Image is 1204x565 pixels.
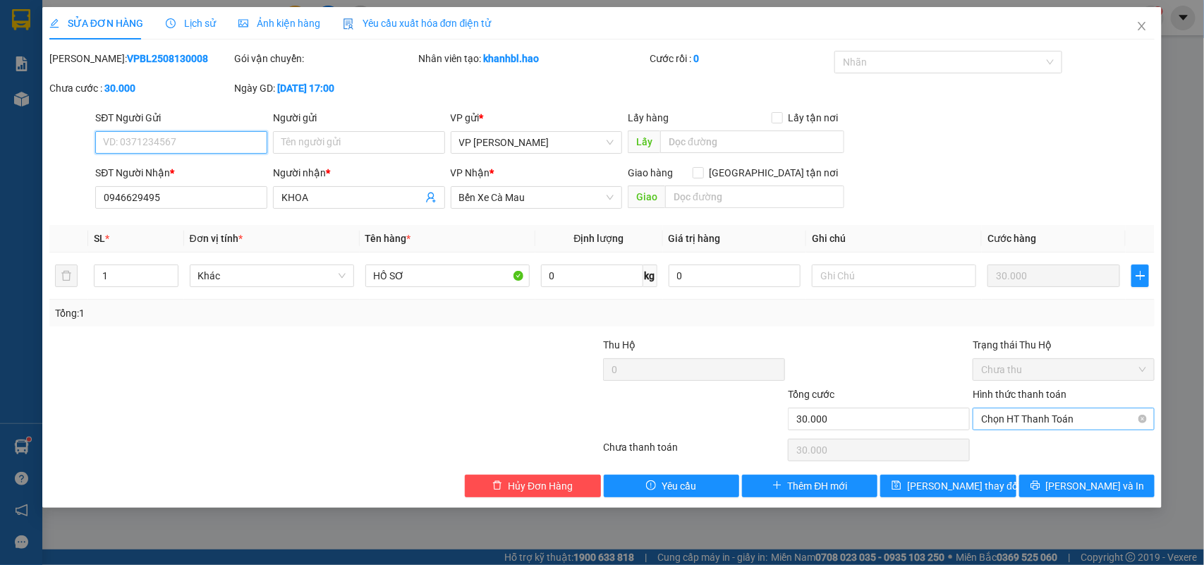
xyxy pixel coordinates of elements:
button: delete [55,265,78,287]
span: Ảnh kiện hàng [238,18,320,29]
span: kg [643,265,657,287]
div: Cước rồi : [650,51,832,66]
button: save[PERSON_NAME] thay đổi [880,475,1016,497]
div: Ngày GD: [234,80,416,96]
div: SĐT Người Nhận [95,165,267,181]
div: Gói vận chuyển: [234,51,416,66]
span: [PERSON_NAME] thay đổi [907,478,1020,494]
span: Lấy hàng [628,112,669,123]
span: close [1136,20,1148,32]
div: Chưa cước : [49,80,231,96]
span: delete [492,480,502,492]
input: Dọc đường [660,130,844,153]
span: exclamation-circle [646,480,656,492]
button: plusThêm ĐH mới [742,475,877,497]
span: Yêu cầu xuất hóa đơn điện tử [343,18,492,29]
span: Thêm ĐH mới [788,478,848,494]
div: Người gửi [273,110,445,126]
button: Close [1122,7,1162,47]
input: Ghi Chú [812,265,976,287]
span: Hủy Đơn Hàng [508,478,573,494]
span: [PERSON_NAME] và In [1046,478,1145,494]
span: clock-circle [166,18,176,28]
input: 0 [987,265,1120,287]
div: VP gửi [451,110,623,126]
span: VP Nhận [451,167,490,178]
span: plus [772,480,782,492]
input: VD: Bàn, Ghế [365,265,530,287]
span: Định lượng [574,233,624,244]
img: logo.jpg [18,18,88,88]
th: Ghi chú [806,225,982,253]
img: icon [343,18,354,30]
b: [DATE] 17:00 [277,83,334,94]
span: Bến Xe Cà Mau [459,187,614,208]
span: close-circle [1138,415,1147,423]
span: Tên hàng [365,233,411,244]
label: Hình thức thanh toán [973,389,1066,400]
span: Giao hàng [628,167,673,178]
span: [GEOGRAPHIC_DATA] tận nơi [704,165,844,181]
span: Lấy [628,130,660,153]
span: edit [49,18,59,28]
b: 0 [693,53,699,64]
span: Cước hàng [987,233,1036,244]
span: picture [238,18,248,28]
span: Yêu cầu [662,478,696,494]
div: Tổng: 1 [55,305,466,321]
span: Giá trị hàng [669,233,721,244]
span: printer [1030,480,1040,492]
b: VPBL2508130008 [127,53,208,64]
div: Nhân viên tạo: [419,51,647,66]
span: Đơn vị tính [190,233,243,244]
b: GỬI : VP [PERSON_NAME] [18,102,246,126]
div: SĐT Người Gửi [95,110,267,126]
span: Chưa thu [981,359,1146,380]
input: Dọc đường [665,186,844,208]
span: SL [94,233,105,244]
span: Lịch sử [166,18,216,29]
span: Tổng cước [788,389,834,400]
span: Chọn HT Thanh Toán [981,408,1146,430]
b: 30.000 [104,83,135,94]
span: user-add [425,192,437,203]
span: Khác [198,265,346,286]
button: printer[PERSON_NAME] và In [1019,475,1155,497]
span: plus [1132,270,1148,281]
li: 26 Phó Cơ Điều, Phường 12 [132,35,590,52]
span: save [892,480,901,492]
span: Thu Hộ [603,339,636,351]
li: Hotline: 02839552959 [132,52,590,70]
b: khanhbl.hao [484,53,540,64]
button: deleteHủy Đơn Hàng [465,475,600,497]
div: Trạng thái Thu Hộ [973,337,1155,353]
span: Giao [628,186,665,208]
div: Chưa thanh toán [602,439,787,464]
button: plus [1131,265,1149,287]
div: [PERSON_NAME]: [49,51,231,66]
span: VP Bạc Liêu [459,132,614,153]
span: SỬA ĐƠN HÀNG [49,18,143,29]
div: Người nhận [273,165,445,181]
span: Lấy tận nơi [783,110,844,126]
button: exclamation-circleYêu cầu [604,475,739,497]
